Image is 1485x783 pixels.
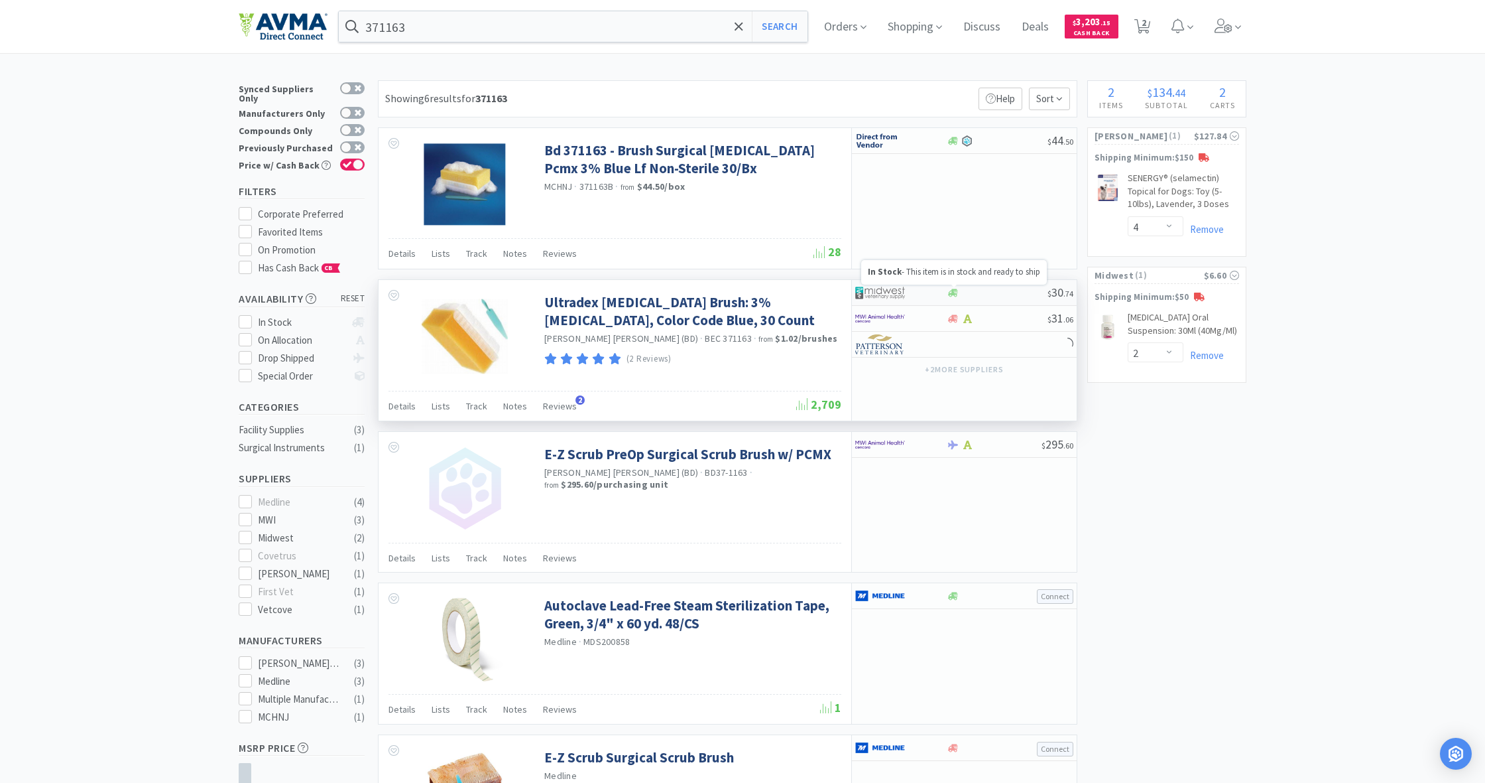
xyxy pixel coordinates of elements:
button: Search [752,11,807,42]
a: [PERSON_NAME] [PERSON_NAME] (BD) [544,332,698,344]
a: Medline [544,770,577,782]
span: Has Cash Back [258,261,341,274]
span: . 60 [1063,441,1073,451]
div: On Promotion [258,242,365,258]
a: Bd 371163 - Brush Surgical [MEDICAL_DATA] Pcmx 3% Blue Lf Non-Sterile 30/Bx [544,141,838,178]
span: 28 [813,244,841,259]
h5: Suppliers [239,471,365,486]
a: Remove [1183,349,1224,362]
div: Facility Supplies [239,422,346,438]
a: E-Z Scrub PreOp Surgical Scrub Brush w/ PCMX [544,445,831,463]
span: Details [388,552,416,564]
img: 48c50b65397a406f8922a18a3c617884_490817.jpeg [422,597,508,683]
div: Drop Shipped [258,350,346,366]
div: Midwest [258,530,340,546]
span: MDS200858 [583,636,630,648]
div: Synced Suppliers Only [239,82,333,103]
p: - This item is in stock and ready to ship [868,267,1040,278]
a: Autoclave Lead-Free Steam Sterilization Tape, Green, 3/4" x 60 yd. 48/CS [544,597,838,633]
span: 31 [1047,311,1073,326]
div: Previously Purchased [239,141,333,153]
span: 2,709 [796,397,841,412]
span: Track [466,552,487,564]
span: Notes [503,552,527,564]
span: for [461,92,507,105]
div: $6.60 [1204,268,1240,283]
img: 121a28669ba442f18658543ad90ea4d7_120071.jpeg [1095,314,1121,340]
span: · [750,466,752,478]
a: E-Z Scrub Surgical Scrub Brush [544,748,734,766]
span: . 06 [1063,315,1073,324]
span: from [544,480,559,490]
h4: Items [1088,99,1134,111]
a: Ultradex [MEDICAL_DATA] Brush: 3% [MEDICAL_DATA], Color Code Blue, 30 Count [544,293,838,330]
strong: In Stock [868,266,902,277]
span: $ [1047,315,1051,324]
span: Lists [432,552,450,564]
div: Medline [258,674,340,689]
div: Special Order [258,368,346,384]
div: Compounds Only [239,124,333,135]
span: Notes [503,248,527,259]
p: Help [979,88,1022,110]
span: 44 [1175,86,1185,100]
button: +2more suppliers [918,360,1010,379]
h4: Carts [1199,99,1246,111]
div: Showing 6 results [385,90,507,107]
span: 2 [1219,84,1226,100]
div: Price w/ Cash Back [239,159,333,170]
span: · [615,180,618,192]
div: Medline [258,494,340,510]
p: Shipping Minimum: $50 [1088,291,1246,305]
div: . [1134,86,1199,99]
h5: Availability [239,291,365,307]
span: Sort [1029,88,1070,110]
img: no_image.png [422,445,508,532]
span: Cash Back [1073,30,1110,38]
div: In Stock [258,315,346,330]
input: Search by item, sku, manufacturer, ingredient, size... [339,11,807,42]
div: ( 3 ) [354,512,365,528]
a: Deals [1016,21,1054,33]
span: [PERSON_NAME] [1095,129,1167,143]
strong: $1.02 / brushes [775,332,837,344]
h4: Subtotal [1134,99,1199,111]
div: $127.84 [1194,129,1239,143]
strong: $44.50 / box [637,180,685,192]
a: Remove [1183,223,1224,236]
span: BD37-1163 [705,466,747,478]
span: Reviews [543,703,577,715]
span: Track [466,248,487,259]
span: · [754,332,756,344]
p: Shipping Minimum: $150 [1088,151,1246,165]
span: . 74 [1063,289,1073,299]
div: Corporate Preferred [258,206,365,222]
div: ( 1 ) [354,548,365,564]
span: 3,203 [1073,15,1110,28]
h5: MSRP Price [239,741,365,756]
h5: Manufacturers [239,633,365,648]
div: MWI [258,512,340,528]
div: ( 1 ) [354,584,365,600]
span: . 15 [1100,19,1110,27]
span: 44 [1047,133,1073,148]
img: 25a4081ed7604c3dbc5bacba8d80163e_397054.jpeg [1095,175,1121,201]
div: Manufacturers Only [239,107,333,118]
span: BEC 371163 [705,332,752,344]
span: ( 1 ) [1167,129,1194,143]
a: Medline [544,636,577,648]
span: 295 [1041,437,1073,452]
div: ( 4 ) [354,494,365,510]
span: 1 [820,700,841,715]
div: ( 3 ) [354,674,365,689]
span: Notes [503,400,527,412]
div: [PERSON_NAME] [258,566,340,582]
span: Details [388,248,416,259]
img: a646391c64b94eb2892348a965bf03f3_134.png [855,738,905,758]
div: ( 3 ) [354,422,365,438]
span: Reviews [543,248,577,259]
span: . 50 [1063,137,1073,147]
img: 4dd14cff54a648ac9e977f0c5da9bc2e_5.png [855,283,905,303]
div: ( 1 ) [354,709,365,725]
span: $ [1047,137,1051,147]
